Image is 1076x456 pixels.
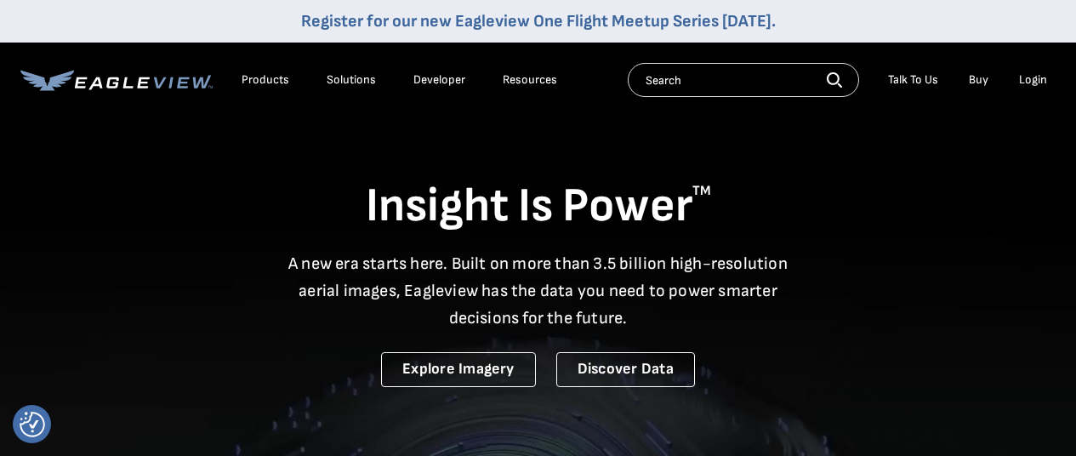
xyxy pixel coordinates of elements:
[301,11,776,31] a: Register for our new Eagleview One Flight Meetup Series [DATE].
[503,72,557,88] div: Resources
[242,72,289,88] div: Products
[556,352,695,387] a: Discover Data
[20,177,1056,237] h1: Insight Is Power
[20,412,45,437] img: Revisit consent button
[888,72,938,88] div: Talk To Us
[327,72,376,88] div: Solutions
[20,412,45,437] button: Consent Preferences
[1019,72,1047,88] div: Login
[692,183,711,199] sup: TM
[381,352,536,387] a: Explore Imagery
[278,250,799,332] p: A new era starts here. Built on more than 3.5 billion high-resolution aerial images, Eagleview ha...
[413,72,465,88] a: Developer
[628,63,859,97] input: Search
[969,72,988,88] a: Buy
